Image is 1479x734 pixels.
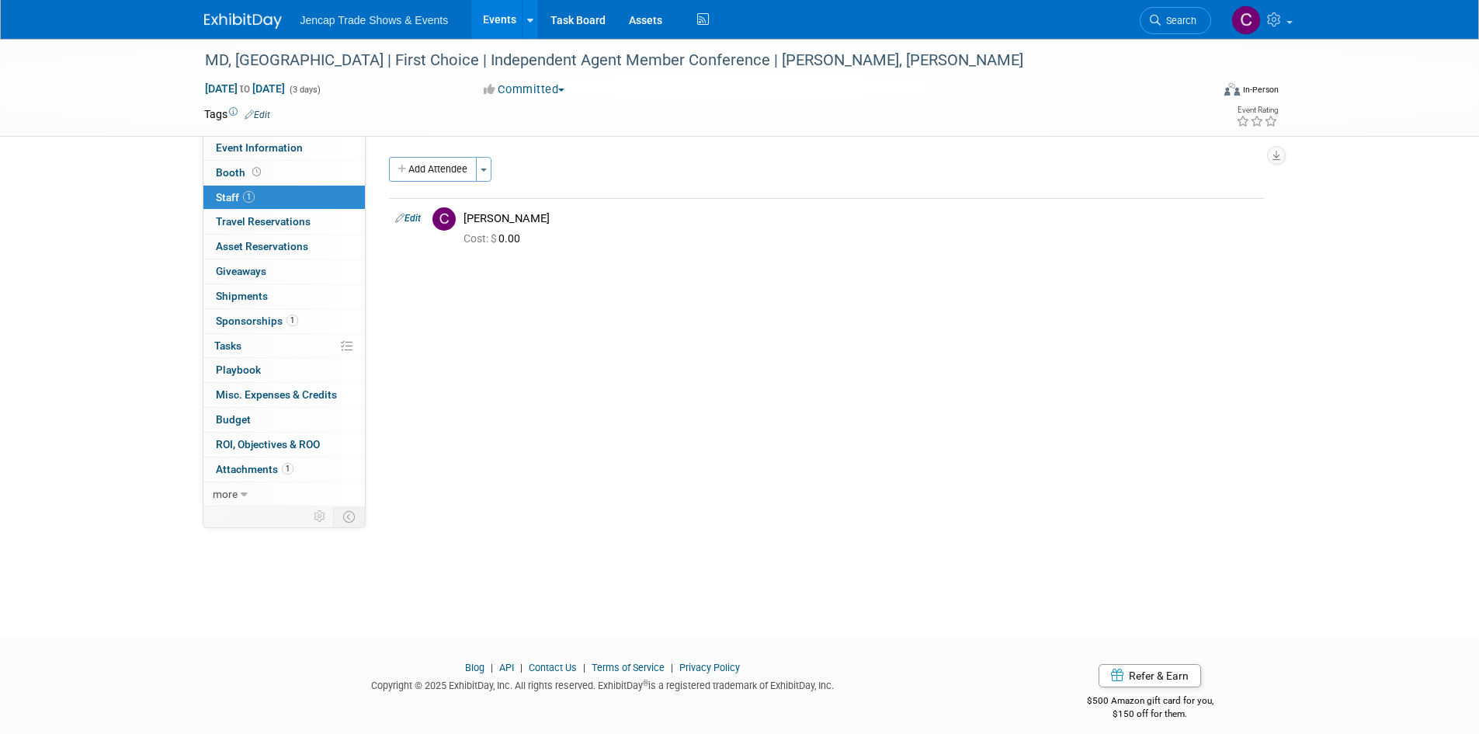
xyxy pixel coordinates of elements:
td: Toggle Event Tabs [333,506,365,527]
span: | [667,662,677,673]
button: Add Attendee [389,157,477,182]
a: more [203,482,365,506]
img: C.jpg [432,207,456,231]
span: Booth [216,166,264,179]
a: Giveaways [203,259,365,284]
span: 1 [286,315,298,326]
span: | [487,662,497,673]
span: Cost: $ [463,232,498,245]
a: Attachments1 [203,457,365,482]
span: Attachments [216,463,293,475]
span: Misc. Expenses & Credits [216,388,337,401]
a: Playbook [203,358,365,382]
span: more [213,488,238,500]
a: API [499,662,514,673]
a: Budget [203,408,365,432]
span: Jencap Trade Shows & Events [300,14,449,26]
span: ROI, Objectives & ROO [216,438,320,450]
a: Blog [465,662,484,673]
td: Tags [204,106,270,122]
div: In-Person [1242,84,1279,96]
a: Contact Us [529,662,577,673]
sup: ® [643,679,648,687]
span: Shipments [216,290,268,302]
a: Edit [245,110,270,120]
span: Sponsorships [216,315,298,327]
div: [PERSON_NAME] [463,211,1258,226]
a: Misc. Expenses & Credits [203,383,365,407]
div: $500 Amazon gift card for you, [1025,684,1276,720]
a: Edit [395,213,421,224]
a: Event Information [203,136,365,160]
span: 1 [243,191,255,203]
span: 0.00 [463,232,526,245]
a: Staff1 [203,186,365,210]
a: Tasks [203,334,365,358]
span: Search [1161,15,1196,26]
span: (3 days) [288,85,321,95]
a: Asset Reservations [203,235,365,259]
span: Tasks [214,339,241,352]
span: to [238,82,252,95]
a: Sponsorships1 [203,309,365,333]
span: | [579,662,589,673]
span: Booth not reserved yet [249,166,264,178]
a: ROI, Objectives & ROO [203,433,365,457]
span: Giveaways [216,265,266,277]
span: [DATE] [DATE] [204,82,286,96]
div: MD, [GEOGRAPHIC_DATA] | First Choice | Independent Agent Member Conference | [PERSON_NAME], [PERS... [200,47,1188,75]
img: ExhibitDay [204,13,282,29]
div: Event Rating [1236,106,1278,114]
img: Christopher Reid [1231,5,1261,35]
div: Event Format [1120,81,1279,104]
a: Search [1140,7,1211,34]
span: Travel Reservations [216,215,311,228]
a: Refer & Earn [1099,664,1201,687]
div: Copyright © 2025 ExhibitDay, Inc. All rights reserved. ExhibitDay is a registered trademark of Ex... [204,675,1002,693]
span: | [516,662,526,673]
span: Event Information [216,141,303,154]
span: Staff [216,191,255,204]
a: Shipments [203,284,365,308]
a: Booth [203,161,365,185]
span: Budget [216,413,251,426]
a: Travel Reservations [203,210,365,234]
span: Playbook [216,364,261,376]
button: Committed [478,82,571,98]
a: Privacy Policy [679,662,740,673]
span: 1 [282,463,293,475]
td: Personalize Event Tab Strip [307,506,334,527]
span: Asset Reservations [216,240,308,252]
div: $150 off for them. [1025,708,1276,721]
img: Format-Inperson.png [1224,83,1240,96]
a: Terms of Service [592,662,665,673]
